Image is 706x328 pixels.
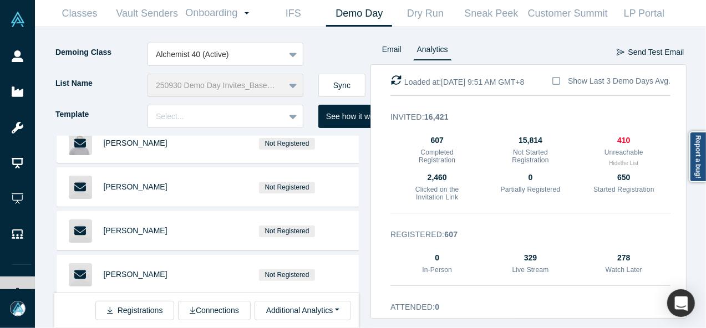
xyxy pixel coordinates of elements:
div: 0 [406,252,468,264]
strong: 607 [444,230,458,239]
div: 650 [593,172,655,183]
button: Registrations [95,301,174,320]
span: Not Registered [259,182,315,193]
h3: Invited : [390,111,655,123]
div: Show Last 3 Demo Days Avg. [568,75,671,87]
div: 278 [593,252,655,264]
h3: Partially Registered [499,186,561,193]
strong: 16,421 [424,112,449,121]
a: [PERSON_NAME] [104,182,167,191]
a: Customer Summit [524,1,611,27]
div: 607 [406,135,468,146]
span: Not Registered [259,225,315,237]
h3: Not Started Registration [499,148,561,165]
label: Demoing Class [54,43,148,62]
button: Hidethe List [609,159,638,167]
a: Classes [47,1,113,27]
button: Send Test Email [616,43,685,62]
div: 2,460 [406,172,468,183]
a: Analytics [413,43,452,60]
a: LP Portal [611,1,677,27]
a: Vault Senders [113,1,181,27]
span: Not Registered [259,138,315,150]
a: Onboarding [181,1,260,26]
div: 329 [499,252,561,264]
strong: 0 [435,303,439,311]
button: See how it works [318,105,393,128]
a: Sneak Peek [458,1,524,27]
h3: Live Stream [499,266,561,274]
a: Demo Day [326,1,392,27]
button: Sync [318,74,365,97]
a: Report a bug! [689,131,706,182]
h3: Attended : [390,301,655,313]
img: Alchemist Vault Logo [10,12,26,27]
a: [PERSON_NAME] [104,270,167,279]
h3: Registered : [390,229,655,240]
a: Dry Run [392,1,458,27]
div: 15,814 [499,135,561,146]
button: Connections [178,301,250,320]
span: Not Registered [259,269,315,281]
h3: Clicked on the Invitation Link [406,186,468,202]
label: List Name [54,74,148,93]
a: IFS [260,1,326,27]
div: 410 [593,135,655,146]
div: 0 [499,172,561,183]
h3: Watch Later [593,266,655,274]
button: Additional Analytics [255,301,351,320]
h3: Completed Registration [406,148,468,165]
a: [PERSON_NAME] [104,226,167,235]
a: Email [378,43,405,60]
h3: In-Person [406,266,468,274]
img: Mia Scott's Account [10,301,26,316]
a: [PERSON_NAME] [104,139,167,147]
div: Loaded at: [DATE] 9:51 AM GMT+8 [390,75,524,88]
h3: Unreachable [593,148,655,156]
h3: Started Registration [593,186,655,193]
label: Template [54,105,148,124]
